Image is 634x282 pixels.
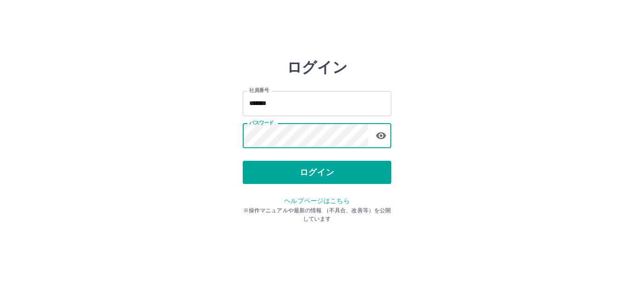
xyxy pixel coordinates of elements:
button: ログイン [243,161,391,184]
label: パスワード [249,119,274,126]
p: ※操作マニュアルや最新の情報 （不具合、改善等）を公開しています [243,206,391,223]
label: 社員番号 [249,87,269,94]
a: ヘルプページはこちら [284,197,349,204]
h2: ログイン [287,59,348,76]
